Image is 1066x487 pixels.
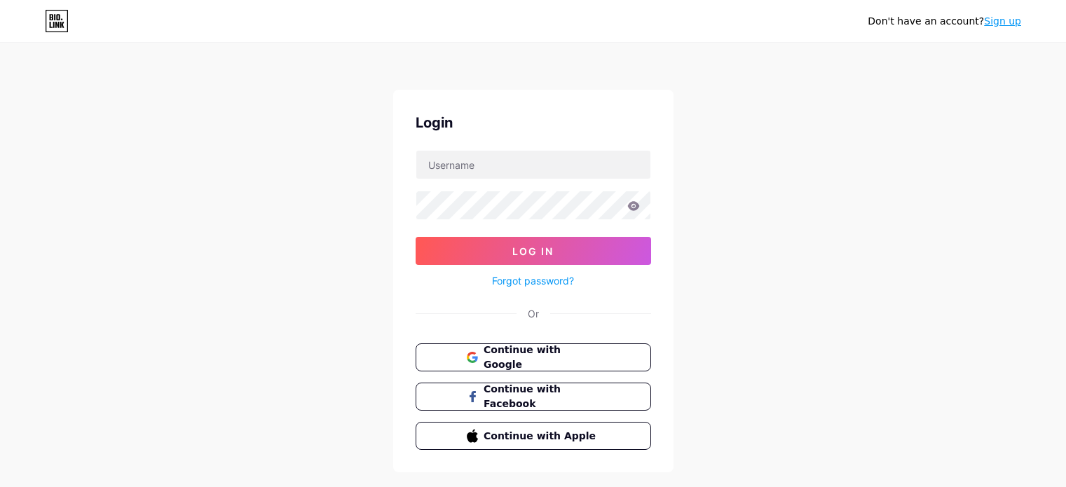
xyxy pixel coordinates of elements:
[492,273,574,288] a: Forgot password?
[528,306,539,321] div: Or
[484,382,599,411] span: Continue with Facebook
[416,343,651,371] button: Continue with Google
[416,422,651,450] button: Continue with Apple
[984,15,1021,27] a: Sign up
[416,151,650,179] input: Username
[416,383,651,411] button: Continue with Facebook
[416,237,651,265] button: Log In
[416,112,651,133] div: Login
[484,429,599,444] span: Continue with Apple
[484,343,599,372] span: Continue with Google
[868,14,1021,29] div: Don't have an account?
[512,245,554,257] span: Log In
